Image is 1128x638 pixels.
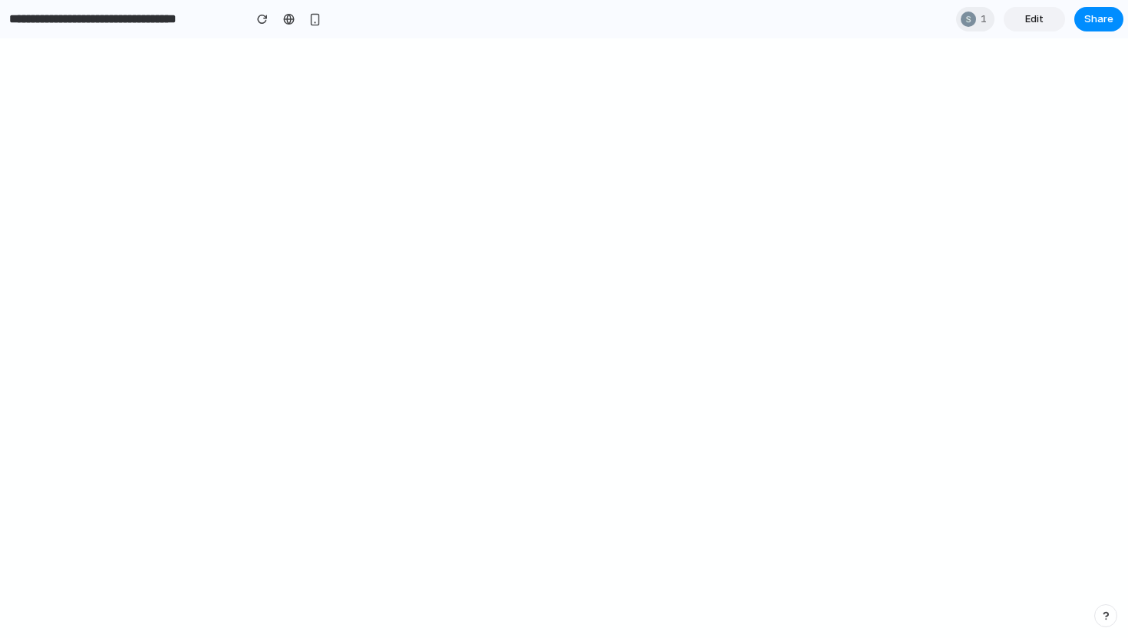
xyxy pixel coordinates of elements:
span: Share [1084,12,1113,27]
button: Share [1074,7,1123,31]
span: Edit [1025,12,1044,27]
span: 1 [981,12,991,27]
a: Edit [1004,7,1065,31]
div: 1 [956,7,994,31]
